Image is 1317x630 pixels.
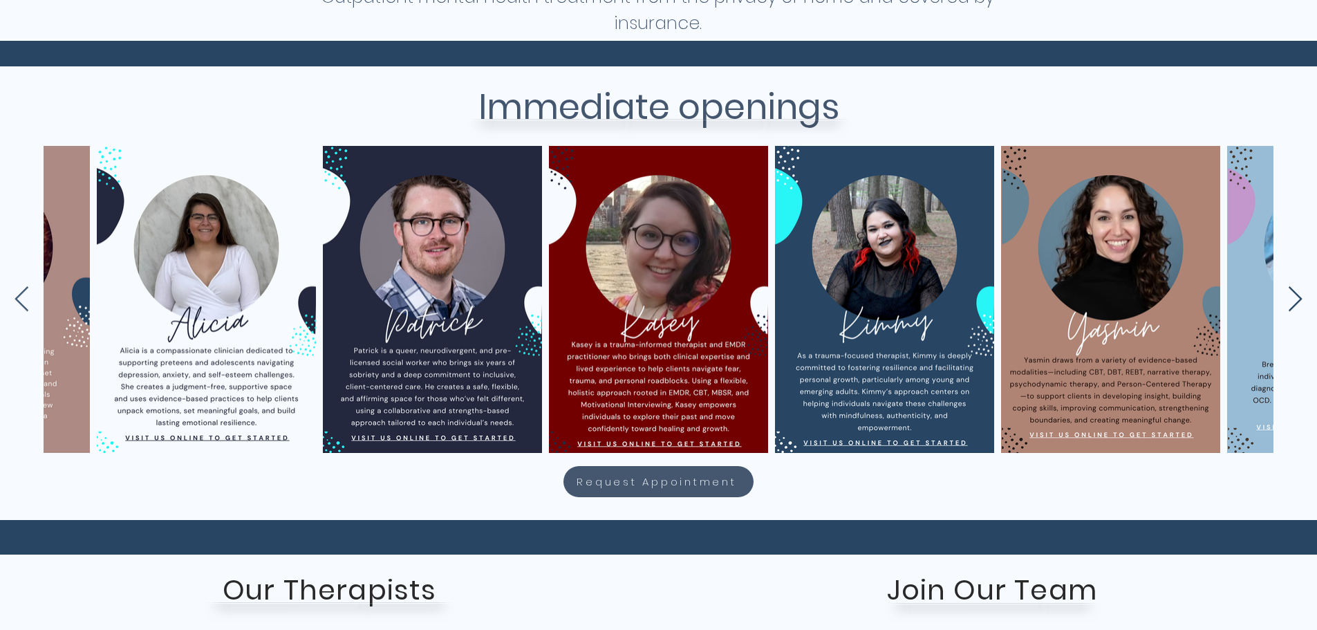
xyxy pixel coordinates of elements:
button: Next Item [1287,286,1303,313]
span: Join Our Team [887,571,1097,609]
a: Request Appointment [563,466,754,497]
img: Yasmin [1001,146,1220,453]
button: Previous Item [14,286,30,313]
span: Request Appointment [577,474,736,490]
span: Our Therapists [223,571,437,609]
h2: Immediate openings [320,81,998,133]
